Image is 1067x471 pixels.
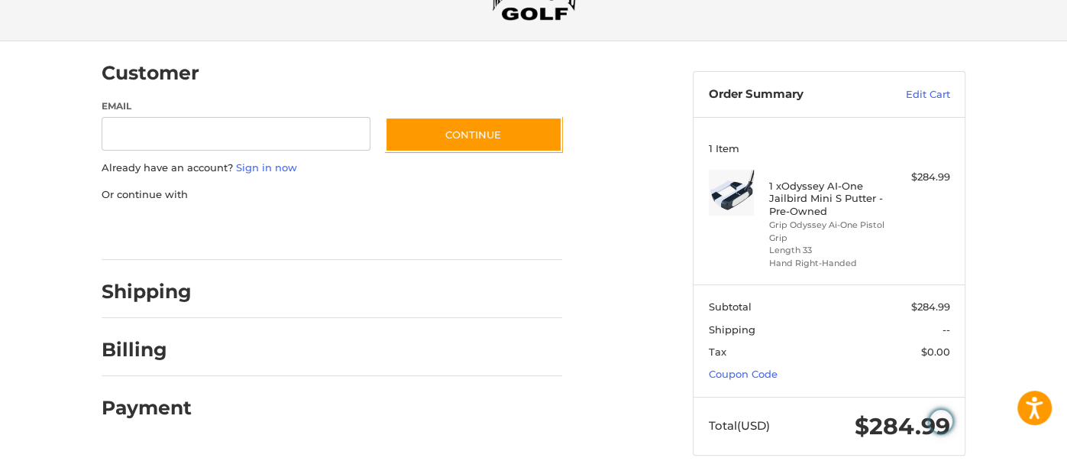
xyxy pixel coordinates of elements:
[709,323,755,336] span: Shipping
[236,161,297,174] a: Sign in now
[102,99,370,113] label: Email
[356,217,470,245] iframe: PayPal-venmo
[102,280,192,304] h2: Shipping
[769,244,886,257] li: Length 33
[102,187,562,203] p: Or continue with
[873,87,950,102] a: Edit Cart
[769,180,886,217] h4: 1 x Odyssey AI-One Jailbird Mini S Putter - Pre-Owned
[855,412,950,440] span: $284.99
[890,170,950,185] div: $284.99
[102,396,192,420] h2: Payment
[709,87,873,102] h3: Order Summary
[911,300,950,313] span: $284.99
[709,418,770,433] span: Total (USD)
[709,142,950,154] h3: 1 Item
[102,338,191,362] h2: Billing
[941,430,1067,471] iframe: Google Customer Reviews
[769,257,886,270] li: Hand Right-Handed
[385,117,562,152] button: Continue
[709,368,778,380] a: Coupon Code
[943,323,950,336] span: --
[921,346,950,358] span: $0.00
[709,300,752,313] span: Subtotal
[102,61,199,85] h2: Customer
[709,346,726,358] span: Tax
[102,161,562,176] p: Already have an account?
[97,217,212,245] iframe: PayPal-paypal
[226,217,341,245] iframe: PayPal-paylater
[769,219,886,244] li: Grip Odyssey Ai-One Pistol Grip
